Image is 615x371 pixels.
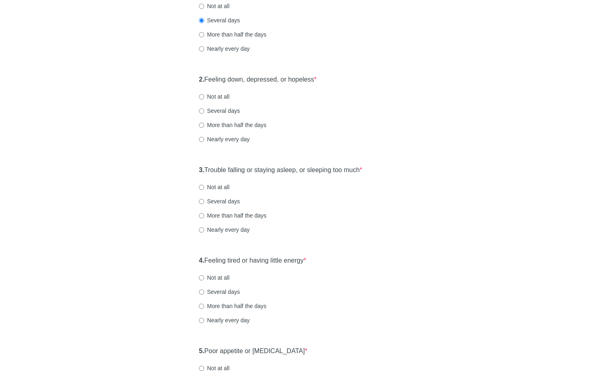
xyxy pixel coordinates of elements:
[199,197,240,205] label: Several days
[199,76,204,83] strong: 2.
[199,16,240,24] label: Several days
[199,185,204,190] input: Not at all
[199,123,204,128] input: More than half the days
[199,166,362,175] label: Trouble falling or staying asleep, or sleeping too much
[199,30,266,39] label: More than half the days
[199,318,204,323] input: Nearly every day
[199,347,204,354] strong: 5.
[199,257,204,264] strong: 4.
[199,32,204,37] input: More than half the days
[199,289,204,295] input: Several days
[199,166,204,173] strong: 3.
[199,366,204,371] input: Not at all
[199,226,250,234] label: Nearly every day
[199,316,250,324] label: Nearly every day
[199,135,250,143] label: Nearly every day
[199,107,240,115] label: Several days
[199,256,306,265] label: Feeling tired or having little energy
[199,288,240,296] label: Several days
[199,304,204,309] input: More than half the days
[199,75,317,84] label: Feeling down, depressed, or hopeless
[199,108,204,114] input: Several days
[199,18,204,23] input: Several days
[199,137,204,142] input: Nearly every day
[199,4,204,9] input: Not at all
[199,2,229,10] label: Not at all
[199,93,229,101] label: Not at all
[199,275,204,280] input: Not at all
[199,183,229,191] label: Not at all
[199,302,266,310] label: More than half the days
[199,46,204,52] input: Nearly every day
[199,45,250,53] label: Nearly every day
[199,121,266,129] label: More than half the days
[199,274,229,282] label: Not at all
[199,199,204,204] input: Several days
[199,227,204,233] input: Nearly every day
[199,213,204,218] input: More than half the days
[199,94,204,99] input: Not at all
[199,347,307,356] label: Poor appetite or [MEDICAL_DATA]
[199,211,266,220] label: More than half the days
